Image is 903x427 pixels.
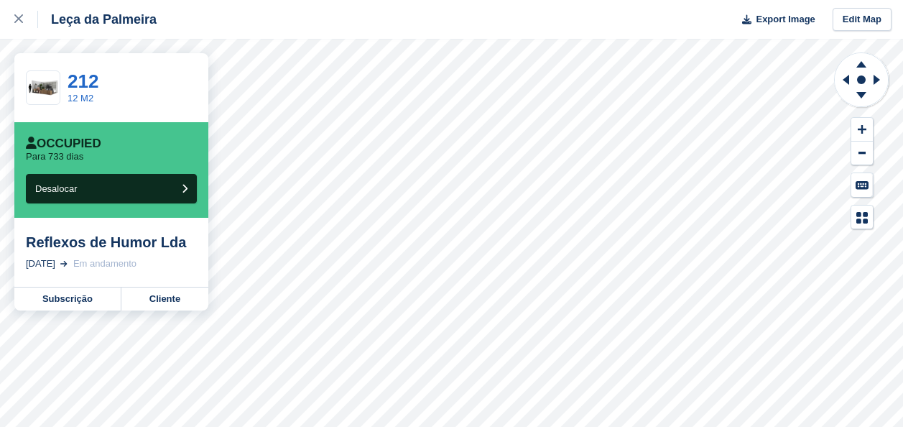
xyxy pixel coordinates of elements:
[26,137,101,151] div: Occupied
[833,8,892,32] a: Edit Map
[756,12,815,27] span: Export Image
[851,118,873,142] button: Zoom In
[26,151,83,162] p: Para 733 dias
[38,11,157,28] div: Leça da Palmeira
[27,75,60,101] img: 135-sqft-unit.jpg
[14,288,121,311] a: Subscrição
[851,142,873,165] button: Zoom Out
[851,206,873,229] button: Map Legend
[68,93,93,104] a: 12 M2
[26,234,197,251] div: Reflexos de Humor Lda
[35,183,78,194] span: Desalocar
[851,173,873,197] button: Keyboard Shortcuts
[68,70,98,92] a: 212
[733,8,815,32] button: Export Image
[73,257,136,271] div: Em andamento
[60,261,68,267] img: arrow-right-light-icn-cde0832a797a2874e46488d9cf13f60e5c3a73dbe684e267c42b8395dfbc2abf.svg
[26,257,55,271] div: [DATE]
[26,174,197,203] button: Desalocar
[121,288,208,311] a: Cliente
